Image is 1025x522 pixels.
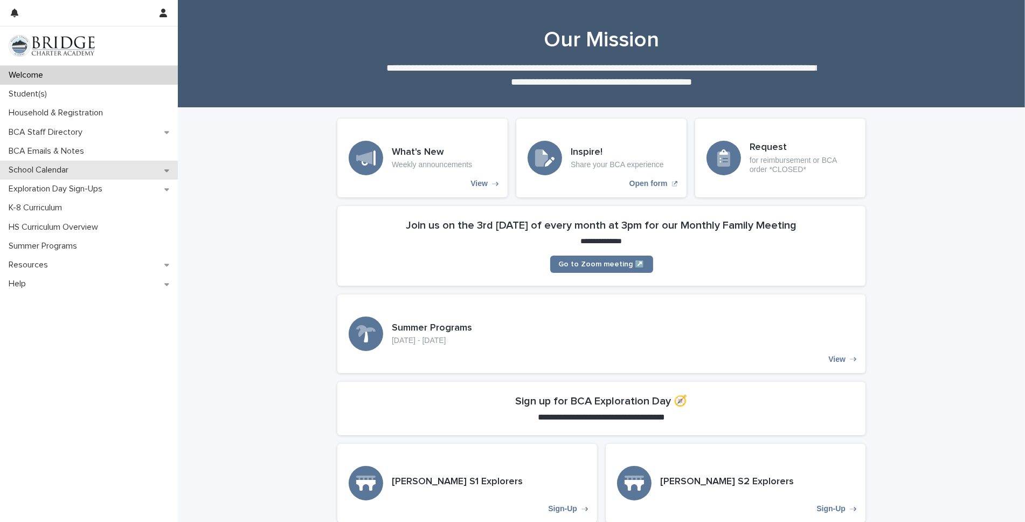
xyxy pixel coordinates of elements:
[392,160,472,169] p: Weekly announcements
[4,279,34,289] p: Help
[559,260,645,268] span: Go to Zoom meeting ↗️
[4,260,57,270] p: Resources
[4,184,111,194] p: Exploration Day Sign-Ups
[4,241,86,251] p: Summer Programs
[750,142,854,154] h3: Request
[392,147,472,159] h3: What's New
[816,504,846,513] p: Sign-Up
[516,119,687,197] a: Open form
[660,476,794,488] h3: [PERSON_NAME] S2 Explorers
[750,156,854,174] p: for reimbursement or BCA order *CLOSED*
[470,179,488,188] p: View
[337,119,508,197] a: View
[337,27,865,53] h1: Our Mission
[4,222,107,232] p: HS Curriculum Overview
[4,165,77,175] p: School Calendar
[392,336,472,345] p: [DATE] - [DATE]
[4,108,112,118] p: Household & Registration
[392,322,472,334] h3: Summer Programs
[4,127,91,138] p: BCA Staff Directory
[392,476,523,488] h3: [PERSON_NAME] S1 Explorers
[406,219,797,232] h2: Join us on the 3rd [DATE] of every month at 3pm for our Monthly Family Meeting
[9,35,95,57] img: V1C1m3IdTEidaUdm9Hs0
[629,179,668,188] p: Open form
[550,256,653,273] a: Go to Zoom meeting ↗️
[4,146,93,156] p: BCA Emails & Notes
[828,355,846,364] p: View
[4,89,56,99] p: Student(s)
[337,294,865,373] a: View
[548,504,577,513] p: Sign-Up
[571,160,664,169] p: Share your BCA experience
[4,70,52,80] p: Welcome
[571,147,664,159] h3: Inspire!
[4,203,71,213] p: K-8 Curriculum
[516,395,688,408] h2: Sign up for BCA Exploration Day 🧭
